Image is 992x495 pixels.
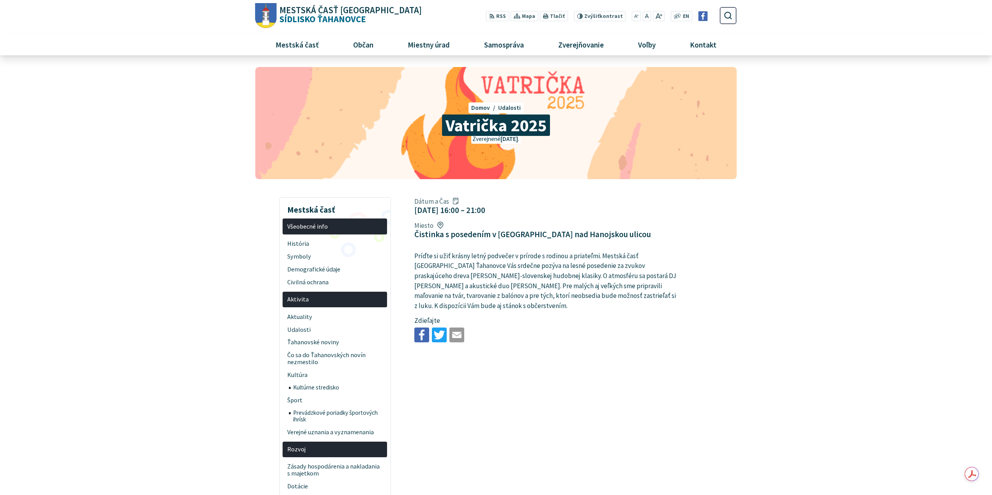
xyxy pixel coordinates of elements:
[287,394,383,407] span: Šport
[470,34,538,55] a: Samospráva
[540,11,568,21] button: Tlačiť
[287,460,383,480] span: Zásady hospodárenia a nakladania s majetkom
[414,197,485,206] span: Dátum a Čas
[283,460,387,480] a: Zásady hospodárenia a nakladania s majetkom
[283,310,387,323] a: Aktuality
[255,3,277,28] img: Prejsť na domovskú stránku
[272,34,322,55] span: Mestská časť
[698,11,708,21] img: Prejsť na Facebook stránku
[287,480,383,493] span: Dotácie
[471,135,520,144] p: Zverejnené .
[287,293,383,306] span: Aktivita
[283,336,387,349] a: Ťahanovské noviny
[287,369,383,382] span: Kultúra
[574,11,626,21] button: Zvýšiťkontrast
[255,3,422,28] a: Logo Sídlisko Ťahanovce, prejsť na domovskú stránku.
[544,34,618,55] a: Zverejňovanie
[432,328,447,342] img: Zdieľať na Twitteri
[449,328,464,342] img: Zdieľať e-mailom
[676,34,731,55] a: Kontakt
[632,11,641,21] button: Zmenšiť veľkosť písma
[289,407,387,426] a: Prevádzkové poriadky športových ihrísk
[522,12,535,21] span: Mapa
[635,34,659,55] span: Voľby
[287,323,383,336] span: Udalosti
[283,480,387,493] a: Dotácie
[287,237,383,250] span: História
[287,250,383,263] span: Symboly
[289,382,387,394] a: Kultúrne stredisko
[652,11,665,21] button: Zväčšiť veľkosť písma
[283,218,387,234] a: Všeobecné info
[283,442,387,458] a: Rozvoj
[287,276,383,289] span: Civilná ochrana
[287,349,383,369] span: Čo sa do Ťahanovských novín nezmestilo
[283,349,387,369] a: Čo sa do Ťahanovských novín nezmestilo
[287,310,383,323] span: Aktuality
[283,369,387,382] a: Kultúra
[393,34,464,55] a: Miestny úrad
[442,115,550,136] span: Vatrička 2025
[584,13,599,19] span: Zvýšiť
[293,382,383,394] span: Kultúrne stredisko
[511,11,538,21] a: Mapa
[414,251,677,311] p: Príďte si užiť krásny letný podvečer v prírode s rodinou a priateľmi. Mestská časť [GEOGRAPHIC_DA...
[283,292,387,308] a: Aktivita
[550,13,565,19] span: Tlačiť
[287,443,383,456] span: Rozvoj
[287,263,383,276] span: Demografické údaje
[642,11,651,21] button: Nastaviť pôvodnú veľkosť písma
[681,12,691,21] a: EN
[496,12,506,21] span: RSS
[283,426,387,439] a: Verejné uznania a vyznamenania
[481,34,527,55] span: Samospráva
[283,237,387,250] a: História
[261,34,333,55] a: Mestská časť
[683,12,689,21] span: EN
[277,6,422,24] span: Sídlisko Ťahanovce
[405,34,453,55] span: Miestny úrad
[414,229,651,239] figcaption: Čistinka s posedením v [GEOGRAPHIC_DATA] nad Hanojskou ulicou
[414,221,651,230] span: Miesto
[486,11,509,21] a: RSS
[471,104,490,111] span: Domov
[555,34,607,55] span: Zverejňovanie
[414,328,429,342] img: Zdieľať na Facebooku
[287,220,383,233] span: Všeobecné info
[584,13,623,19] span: kontrast
[287,426,383,439] span: Verejné uznania a vyznamenania
[283,394,387,407] a: Šport
[293,407,383,426] span: Prevádzkové poriadky športových ihrísk
[350,34,376,55] span: Občan
[283,323,387,336] a: Udalosti
[283,250,387,263] a: Symboly
[283,199,387,216] h3: Mestská časť
[287,336,383,349] span: Ťahanovské noviny
[279,6,422,15] span: Mestská časť [GEOGRAPHIC_DATA]
[414,205,485,215] figcaption: [DATE] 16:00 – 21:00
[414,316,677,326] p: Zdieľajte
[500,135,518,143] span: [DATE]
[283,263,387,276] a: Demografické údaje
[283,276,387,289] a: Civilná ochrana
[624,34,670,55] a: Voľby
[498,104,521,111] a: Udalosti
[687,34,720,55] span: Kontakt
[471,104,498,111] a: Domov
[339,34,387,55] a: Občan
